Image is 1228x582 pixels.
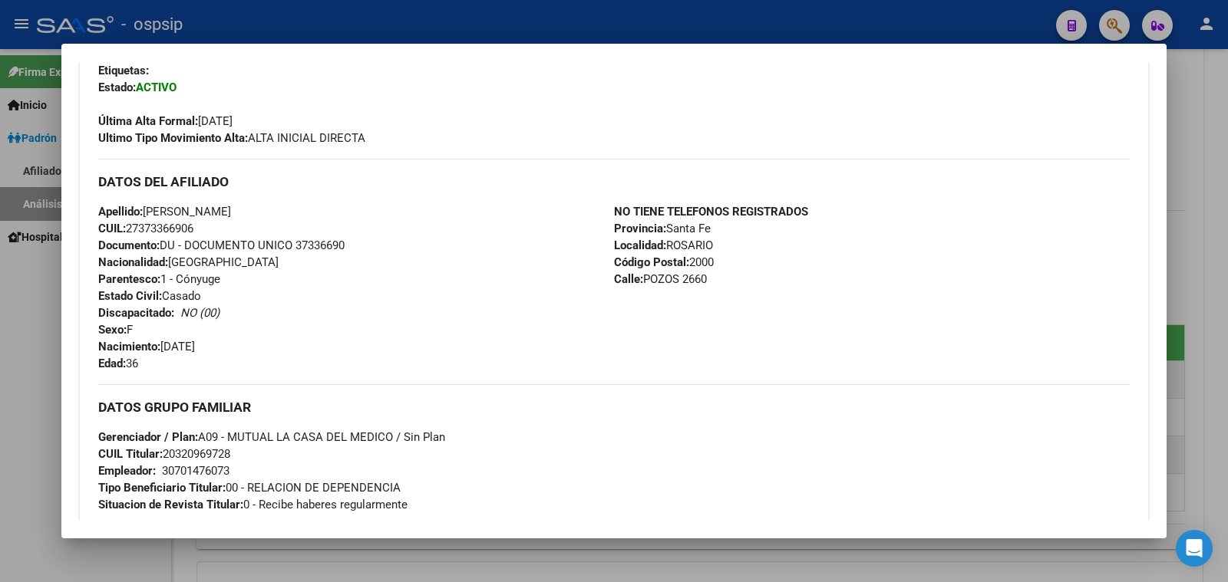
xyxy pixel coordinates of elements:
[98,357,126,370] strong: Edad:
[98,272,160,286] strong: Parentesco:
[98,255,168,269] strong: Nacionalidad:
[614,272,643,286] strong: Calle:
[98,340,195,353] span: [DATE]
[98,340,160,353] strong: Nacimiento:
[98,255,279,269] span: [GEOGRAPHIC_DATA]
[162,462,229,479] div: 30701476073
[98,81,136,94] strong: Estado:
[98,289,162,303] strong: Estado Civil:
[98,481,401,495] span: 00 - RELACION DE DEPENDENCIA
[614,272,707,286] span: POZOS 2660
[98,498,408,511] span: 0 - Recibe haberes regularmente
[98,222,193,235] span: 27373366906
[98,481,226,495] strong: Tipo Beneficiario Titular:
[614,222,666,235] strong: Provincia:
[614,238,666,252] strong: Localidad:
[136,81,177,94] strong: ACTIVO
[98,430,445,444] span: A09 - MUTUAL LA CASA DEL MEDICO / Sin Plan
[98,238,345,252] span: DU - DOCUMENTO UNICO 37336690
[98,64,149,77] strong: Etiquetas:
[614,222,711,235] span: Santa Fe
[98,447,163,461] strong: CUIL Titular:
[1176,530,1213,567] div: Open Intercom Messenger
[98,114,198,128] strong: Última Alta Formal:
[98,323,127,337] strong: Sexo:
[98,447,230,461] span: 20320969728
[98,131,248,145] strong: Ultimo Tipo Movimiento Alta:
[98,238,160,252] strong: Documento:
[98,205,231,219] span: [PERSON_NAME]
[614,205,808,219] strong: NO TIENE TELEFONOS REGISTRADOS
[614,255,689,269] strong: Código Postal:
[614,255,714,269] span: 2000
[98,498,243,511] strong: Situacion de Revista Titular:
[98,357,138,370] span: 36
[98,205,143,219] strong: Apellido:
[98,430,198,444] strong: Gerenciador / Plan:
[98,272,220,286] span: 1 - Cónyuge
[98,399,1130,416] h3: DATOS GRUPO FAMILIAR
[98,173,1130,190] h3: DATOS DEL AFILIADO
[180,306,220,320] i: NO (00)
[98,114,233,128] span: [DATE]
[98,306,174,320] strong: Discapacitado:
[98,131,365,145] span: ALTA INICIAL DIRECTA
[614,238,713,252] span: ROSARIO
[98,289,201,303] span: Casado
[98,222,126,235] strong: CUIL:
[98,323,133,337] span: F
[98,464,156,478] strong: Empleador:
